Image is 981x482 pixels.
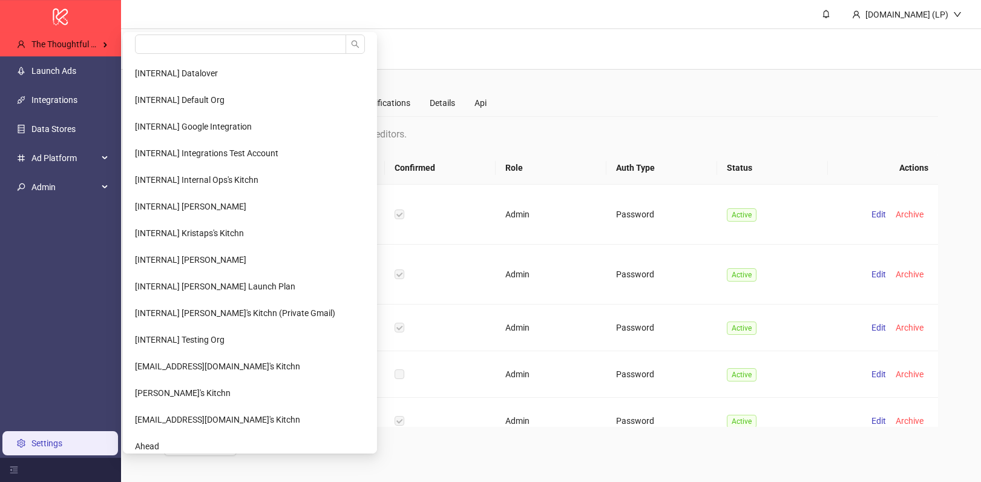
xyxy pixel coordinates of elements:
[10,466,18,474] span: menu-fold
[135,202,246,211] span: [INTERNAL] [PERSON_NAME]
[606,351,717,398] td: Password
[606,245,717,305] td: Password
[31,146,98,170] span: Ad Platform
[891,414,928,428] button: Archive
[606,185,717,245] td: Password
[896,269,924,279] span: Archive
[362,96,410,110] div: Notifications
[385,151,496,185] th: Confirmed
[496,151,606,185] th: Role
[496,245,606,305] td: Admin
[852,10,861,19] span: user
[135,148,278,158] span: [INTERNAL] Integrations Test Account
[896,323,924,332] span: Archive
[351,40,359,48] span: search
[871,369,886,379] span: Edit
[822,10,830,18] span: bell
[867,414,891,428] button: Edit
[17,183,25,191] span: key
[896,416,924,426] span: Archive
[17,154,25,162] span: number
[496,185,606,245] td: Admin
[871,323,886,332] span: Edit
[496,398,606,444] td: Admin
[135,282,295,291] span: [INTERNAL] [PERSON_NAME] Launch Plan
[135,415,300,424] span: [EMAIL_ADDRESS][DOMAIN_NAME]'s Kitchn
[430,96,455,110] div: Details
[135,255,246,265] span: [INTERNAL] [PERSON_NAME]
[891,267,928,282] button: Archive
[861,8,953,21] div: [DOMAIN_NAME] (LP)
[135,308,335,318] span: [INTERNAL] [PERSON_NAME]'s Kitchn (Private Gmail)
[871,210,886,219] span: Edit
[31,175,98,199] span: Admin
[727,268,756,282] span: Active
[727,322,756,335] span: Active
[164,127,939,142] div: Add people who can access your organization as editors.
[606,151,717,185] th: Auth Type
[867,320,891,335] button: Edit
[953,10,962,19] span: down
[474,96,487,110] div: Api
[896,369,924,379] span: Archive
[891,207,928,222] button: Archive
[871,269,886,279] span: Edit
[867,207,891,222] button: Edit
[717,151,828,185] th: Status
[606,398,717,444] td: Password
[496,351,606,398] td: Admin
[867,367,891,381] button: Edit
[606,305,717,351] td: Password
[727,415,756,428] span: Active
[727,208,756,222] span: Active
[31,438,62,448] a: Settings
[31,124,76,134] a: Data Stores
[496,305,606,351] td: Admin
[828,151,939,185] th: Actions
[871,416,886,426] span: Edit
[31,39,119,49] span: The Thoughtful Agency
[135,388,231,398] span: [PERSON_NAME]'s Kitchn
[31,66,76,76] a: Launch Ads
[135,441,159,451] span: Ahead
[891,367,928,381] button: Archive
[727,368,756,381] span: Active
[135,335,225,345] span: [INTERNAL] Testing Org
[135,228,244,238] span: [INTERNAL] Kristaps's Kitchn
[31,95,77,105] a: Integrations
[135,68,218,78] span: [INTERNAL] Datalover
[891,320,928,335] button: Archive
[896,210,924,219] span: Archive
[135,361,300,371] span: [EMAIL_ADDRESS][DOMAIN_NAME]'s Kitchn
[135,175,258,185] span: [INTERNAL] Internal Ops's Kitchn
[135,95,225,105] span: [INTERNAL] Default Org
[17,40,25,48] span: user
[135,122,252,131] span: [INTERNAL] Google Integration
[867,267,891,282] button: Edit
